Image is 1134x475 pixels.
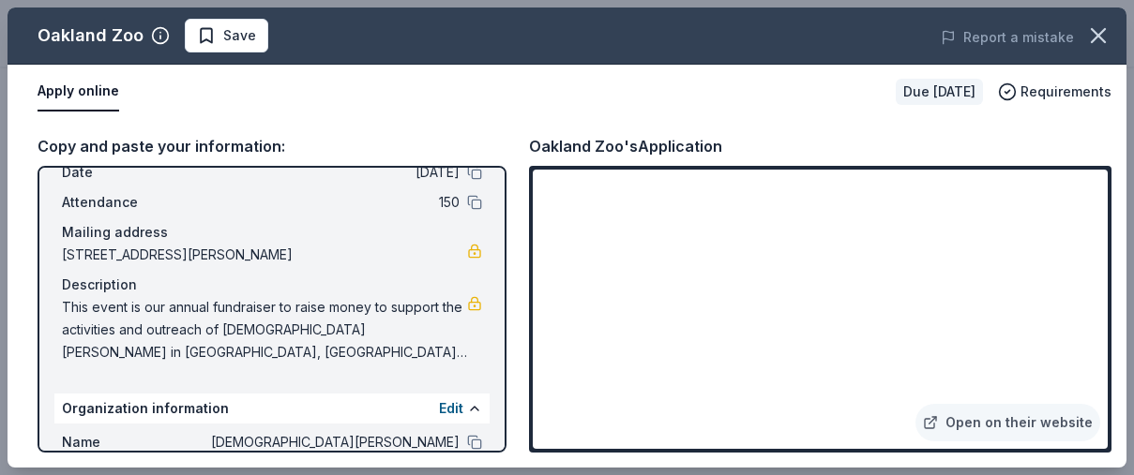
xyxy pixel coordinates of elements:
div: Mailing address [62,221,482,244]
span: Save [223,24,256,47]
span: This event is our annual fundraiser to raise money to support the activities and outreach of [DEM... [62,296,467,364]
span: Date [62,161,188,184]
span: Attendance [62,191,188,214]
div: Copy and paste your information: [38,134,507,158]
div: Oakland Zoo [38,21,144,51]
span: Requirements [1021,81,1111,103]
span: [DATE] [188,161,460,184]
span: Name [62,431,188,453]
a: Open on their website [915,404,1100,441]
button: Report a mistake [941,26,1074,49]
div: Oakland Zoo's Application [529,134,722,158]
span: [DEMOGRAPHIC_DATA][PERSON_NAME] [188,431,460,453]
button: Requirements [998,81,1111,103]
div: Organization information [54,393,490,423]
div: Due [DATE] [896,79,983,105]
span: [STREET_ADDRESS][PERSON_NAME] [62,244,467,266]
span: 150 [188,191,460,214]
div: Description [62,274,482,296]
button: Save [185,19,268,52]
button: Edit [439,397,463,420]
button: Apply online [38,72,119,111]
